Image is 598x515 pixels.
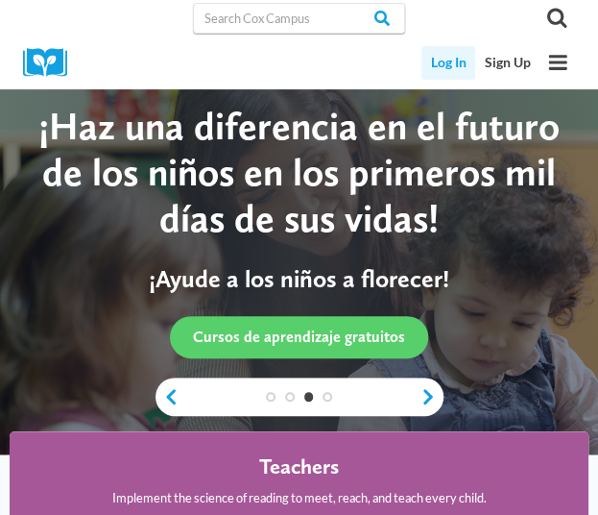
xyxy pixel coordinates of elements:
nav: Secondary Mobile Navigation [421,46,539,80]
input: Search Cox Campus [193,3,405,34]
a: next [420,387,443,405]
a: 4 [323,392,332,402]
div: ¡Haz una diferencia en el futuro de los niños en los primeros mil días de sus vidas! [35,103,563,241]
span: Cursos de aprendizaje gratuitos [193,328,405,346]
p: ¡Ayude a los niños a florecer! [35,264,563,294]
a: Log In [421,46,475,80]
div: content slider buttons [155,378,443,416]
p: Implement the science of reading to meet, reach, and teach every child. [112,488,487,507]
a: 2 [285,392,295,402]
h4: Teachers [259,454,339,480]
a: previous [155,387,179,405]
img: Cox Campus [23,48,81,78]
a: Cursos de aprendizaje gratuitos [170,316,428,358]
a: 1 [266,392,275,402]
button: Open menu [540,45,575,80]
a: 3 [304,392,314,402]
a: Sign Up [475,46,539,80]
